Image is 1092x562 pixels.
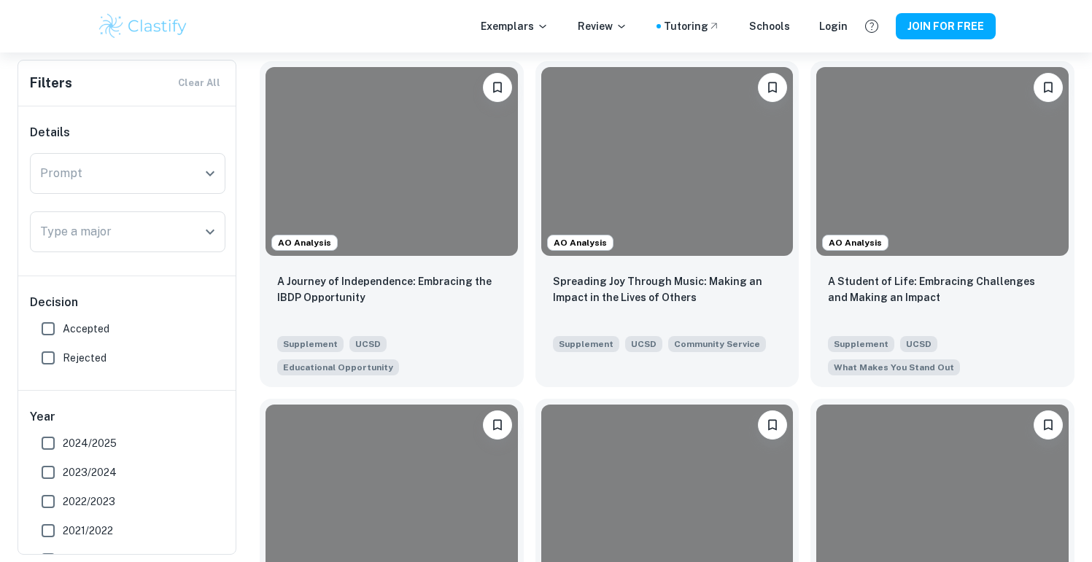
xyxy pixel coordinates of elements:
span: AO Analysis [548,236,613,249]
button: Please log in to bookmark exemplars [483,410,512,440]
span: Supplement [277,336,344,352]
span: What Makes You Stand Out [834,361,954,374]
a: AO AnalysisPlease log in to bookmark exemplarsA Journey of Independence: Embracing the IBDP Oppor... [260,61,524,387]
p: Exemplars [481,18,549,34]
span: Supplement [828,336,894,352]
button: Open [200,222,220,242]
a: Tutoring [664,18,720,34]
span: 2021/2022 [63,523,113,539]
img: Clastify logo [97,12,190,41]
h6: Details [30,124,225,141]
span: Community Service [674,337,760,351]
button: Open [200,163,220,184]
button: JOIN FOR FREE [896,13,996,39]
span: 2022/2023 [63,493,115,510]
h6: Decision [30,294,225,311]
p: A Journey of Independence: Embracing the IBDP Opportunity [277,273,506,305]
span: Accepted [63,321,109,337]
button: Please log in to bookmark exemplars [758,410,787,440]
span: UCSD [900,336,937,352]
a: AO AnalysisPlease log in to bookmark exemplarsSpreading Joy Through Music: Making an Impact in th... [535,61,799,387]
span: Beyond what has already been shared in your application, what do you believe makes you a strong c... [828,358,960,375]
span: AO Analysis [823,236,888,249]
span: UCSD [625,336,662,352]
span: Educational Opportunity [283,361,393,374]
span: AO Analysis [272,236,337,249]
span: Supplement [553,336,619,352]
button: Please log in to bookmark exemplars [1034,73,1063,102]
a: AO AnalysisPlease log in to bookmark exemplarsA Student of Life: Embracing Challenges and Making ... [810,61,1074,387]
a: Schools [749,18,790,34]
p: A Student of Life: Embracing Challenges and Making an Impact [828,273,1057,305]
button: Please log in to bookmark exemplars [1034,410,1063,440]
button: Help and Feedback [859,14,884,39]
span: 2023/2024 [63,464,117,480]
span: Rejected [63,350,107,366]
h6: Year [30,408,225,426]
h6: Filters [30,73,72,93]
span: 2024/2025 [63,435,117,451]
span: UCSD [349,336,387,352]
span: Describe how you have taken advantage of a significant educational opportunity or worked to overc... [277,358,399,375]
p: Review [578,18,627,34]
button: Please log in to bookmark exemplars [483,73,512,102]
button: Please log in to bookmark exemplars [758,73,787,102]
span: What have you done to make your school or your community a better place? [668,335,766,352]
a: Login [819,18,848,34]
p: Spreading Joy Through Music: Making an Impact in the Lives of Others [553,273,782,305]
